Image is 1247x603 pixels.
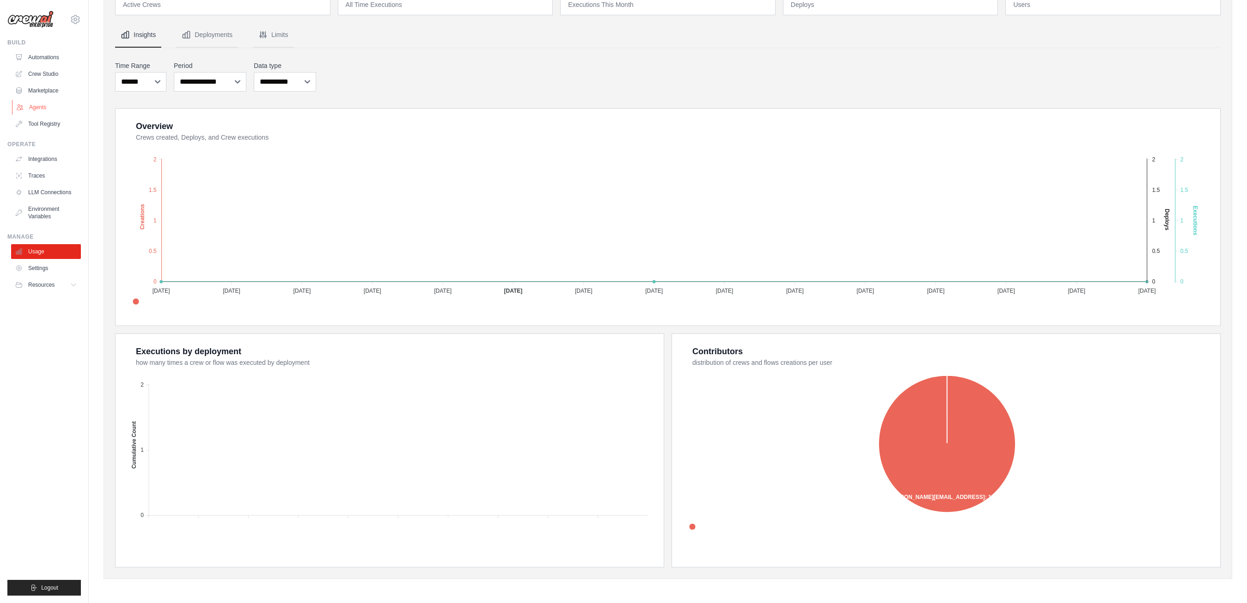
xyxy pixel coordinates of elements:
a: Tool Registry [11,117,81,131]
a: Automations [11,50,81,65]
tspan: [DATE] [1068,288,1085,294]
tspan: [DATE] [504,288,523,294]
tspan: 1 [1180,217,1184,224]
tspan: [DATE] [153,288,170,294]
tspan: 0.5 [1180,248,1188,254]
div: Manage [7,233,81,240]
tspan: 2 [1180,156,1184,163]
tspan: 2 [1152,156,1155,163]
tspan: 1.5 [1180,187,1188,193]
tspan: 0.5 [1152,248,1160,254]
div: Contributors [692,345,743,358]
text: Cumulative Count [131,421,137,469]
tspan: 2 [141,381,144,388]
dt: Crews created, Deploys, and Crew executions [136,133,1209,142]
tspan: 0 [141,512,144,518]
text: Creations [139,204,146,230]
tspan: 0 [153,278,157,285]
tspan: 1 [141,447,144,453]
div: Build [7,39,81,46]
tspan: [DATE] [927,288,945,294]
label: Time Range [115,61,166,70]
tspan: [DATE] [786,288,804,294]
a: Usage [11,244,81,259]
text: Deploys [1164,209,1170,230]
button: Insights [115,23,161,48]
a: Agents [12,100,82,115]
span: Logout [41,584,58,591]
tspan: 1.5 [1152,187,1160,193]
tspan: 1 [153,217,157,224]
img: Logo [7,11,54,28]
span: Resources [28,281,55,289]
tspan: [DATE] [223,288,240,294]
tspan: [DATE] [997,288,1015,294]
a: LLM Connections [11,185,81,200]
tspan: 1.5 [149,187,157,193]
tspan: [DATE] [364,288,381,294]
dt: how many times a crew or flow was executed by deployment [136,358,653,367]
a: Integrations [11,152,81,166]
div: Overview [136,120,173,133]
tspan: [DATE] [645,288,663,294]
label: Period [174,61,246,70]
tspan: [DATE] [716,288,734,294]
tspan: [DATE] [856,288,874,294]
a: Traces [11,168,81,183]
tspan: 0 [1180,278,1184,285]
a: Crew Studio [11,67,81,81]
div: Operate [7,141,81,148]
tspan: 1 [1152,217,1155,224]
button: Limits [253,23,294,48]
tspan: 2 [153,156,157,163]
nav: Tabs [115,23,1221,48]
tspan: [DATE] [1138,288,1156,294]
dt: distribution of crews and flows creations per user [692,358,1209,367]
label: Data type [254,61,316,70]
button: Resources [11,277,81,292]
tspan: 0 [1152,278,1155,285]
tspan: [DATE] [575,288,593,294]
a: Settings [11,261,81,276]
a: Environment Variables [11,202,81,224]
tspan: [DATE] [293,288,311,294]
button: Logout [7,580,81,596]
tspan: 0.5 [149,248,157,254]
tspan: [DATE] [434,288,452,294]
text: Executions [1192,206,1198,235]
a: Marketplace [11,83,81,98]
button: Deployments [176,23,238,48]
div: Executions by deployment [136,345,241,358]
